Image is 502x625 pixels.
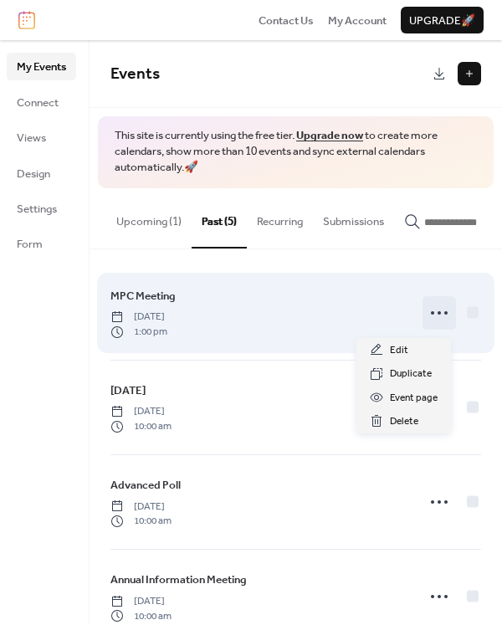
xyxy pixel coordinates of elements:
span: 10:00 am [110,609,172,624]
span: Settings [17,201,57,218]
span: [DATE] [110,382,146,399]
span: Design [17,166,50,182]
span: Views [17,130,46,146]
span: Events [110,59,160,90]
span: Edit [390,342,408,359]
span: [DATE] [110,310,167,325]
button: Recurring [247,188,313,247]
a: Views [7,124,76,151]
a: My Events [7,53,76,79]
a: Form [7,230,76,257]
span: This site is currently using the free tier. to create more calendars, show more than 10 events an... [115,128,477,176]
span: My Events [17,59,66,75]
span: Duplicate [390,366,432,382]
span: Upgrade 🚀 [409,13,475,29]
a: Settings [7,195,76,222]
button: Submissions [313,188,394,247]
button: Past (5) [192,188,247,248]
span: Connect [17,95,59,111]
span: [DATE] [110,404,172,419]
span: 1:00 pm [110,325,167,340]
a: Annual Information Meeting [110,571,247,589]
span: Advanced Poll [110,477,181,494]
a: Connect [7,89,76,115]
span: [DATE] [110,594,172,609]
a: Upgrade now [296,125,363,146]
a: MPC Meeting [110,287,176,305]
span: Annual Information Meeting [110,571,247,588]
a: [DATE] [110,382,146,400]
button: Upgrade🚀 [401,7,484,33]
span: Form [17,236,43,253]
span: Delete [390,413,418,430]
a: Advanced Poll [110,476,181,494]
span: 10:00 am [110,419,172,434]
a: Design [7,160,76,187]
span: 10:00 am [110,514,172,529]
span: [DATE] [110,499,172,515]
button: Upcoming (1) [106,188,192,247]
a: Contact Us [259,12,314,28]
span: MPC Meeting [110,288,176,305]
span: Contact Us [259,13,314,29]
img: logo [18,11,35,29]
span: Event page [390,390,438,407]
a: My Account [328,12,387,28]
span: My Account [328,13,387,29]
